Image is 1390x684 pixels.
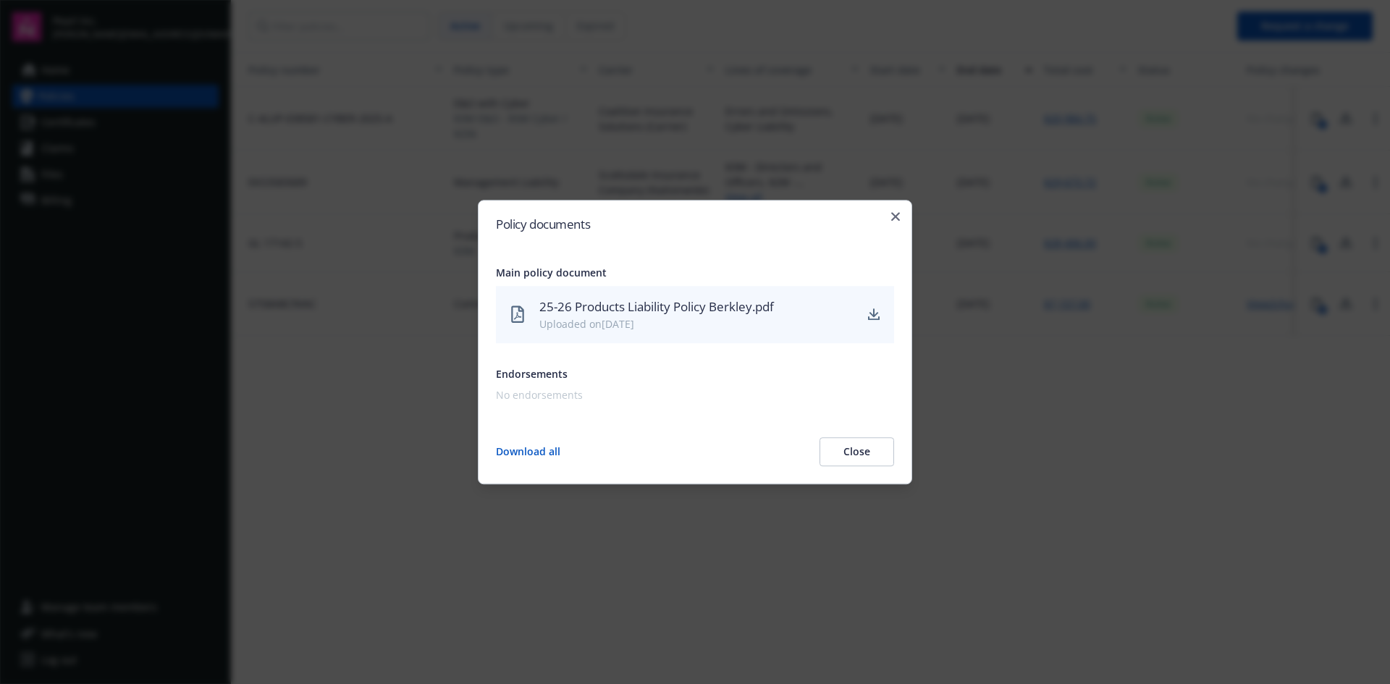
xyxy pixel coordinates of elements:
button: Close [820,437,894,466]
div: Uploaded on [DATE] [539,316,854,332]
h2: Policy documents [496,218,894,230]
div: Endorsements [496,366,894,381]
a: download [865,306,883,324]
button: Download all [496,437,560,466]
div: No endorsements [496,387,888,402]
div: 25-26 Products Liability Policy Berkley.pdf [539,297,854,316]
div: Main policy document [496,265,894,280]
